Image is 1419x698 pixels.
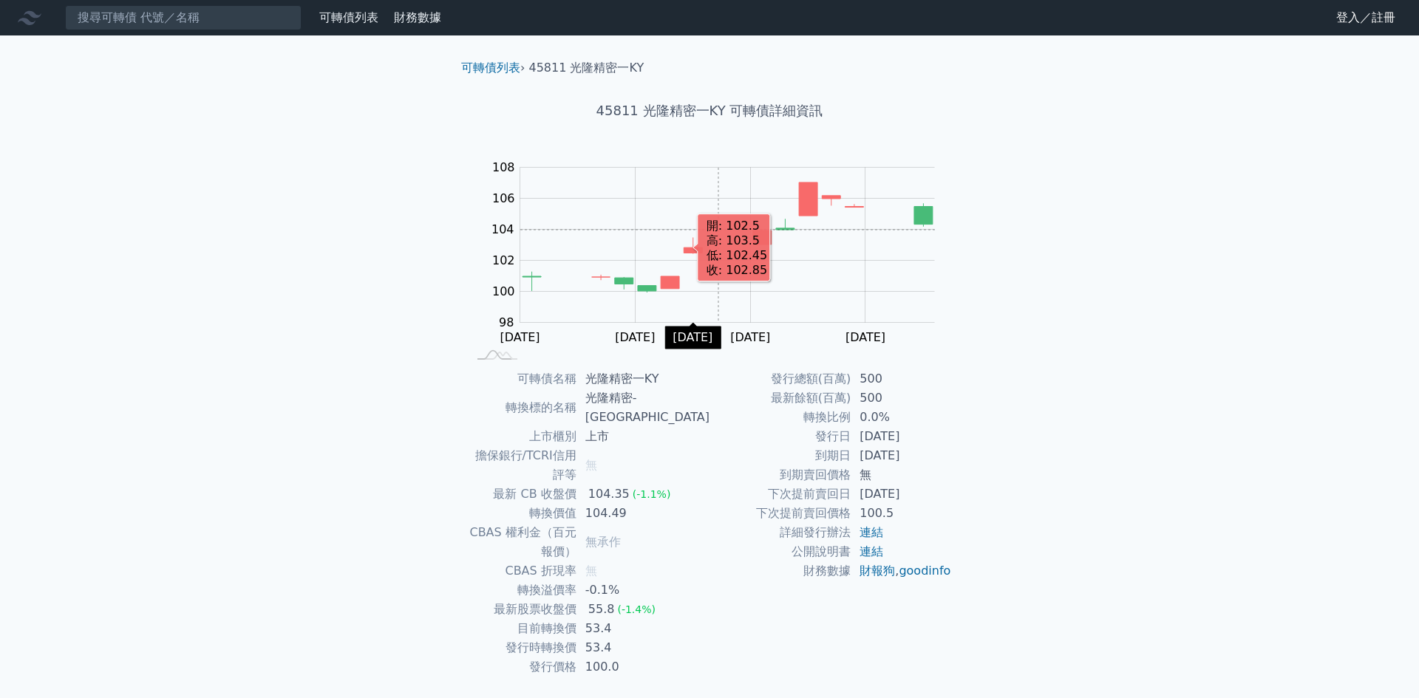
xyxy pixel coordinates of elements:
td: 最新 CB 收盤價 [467,485,576,504]
span: 無 [585,458,597,472]
tspan: 100 [492,284,515,298]
td: 下次提前賣回日 [709,485,851,504]
td: CBAS 折現率 [467,561,576,581]
tspan: 102 [492,253,515,267]
td: 公開說明書 [709,542,851,561]
input: 搜尋可轉債 代號／名稱 [65,5,302,30]
tspan: [DATE] [730,330,770,344]
a: goodinfo [899,564,950,578]
td: 100.5 [851,504,952,523]
td: CBAS 權利金（百元報價） [467,523,576,561]
td: 發行日 [709,427,851,446]
td: 500 [851,389,952,408]
td: 100.0 [576,657,709,677]
div: 104.35 [585,485,633,504]
a: 可轉債列表 [319,10,378,24]
td: 財務數據 [709,561,851,581]
td: 擔保銀行/TCRI信用評等 [467,446,576,485]
td: 104.49 [576,504,709,523]
td: 詳細發行辦法 [709,523,851,542]
td: 下次提前賣回價格 [709,504,851,523]
g: Chart [484,160,957,344]
td: 可轉債名稱 [467,369,576,389]
span: (-1.1%) [633,488,671,500]
td: , [851,561,952,581]
tspan: [DATE] [845,330,885,344]
td: 到期日 [709,446,851,465]
td: 發行價格 [467,657,576,677]
h1: 45811 光隆精密一KY 可轉債詳細資訊 [449,100,970,121]
td: 轉換標的名稱 [467,389,576,427]
td: 53.4 [576,619,709,638]
span: (-1.4%) [617,603,656,615]
td: 上市 [576,427,709,446]
td: 上市櫃別 [467,427,576,446]
td: 53.4 [576,638,709,657]
span: 無承作 [585,535,621,549]
span: 無 [585,564,597,578]
a: 連結 [860,544,883,558]
td: 目前轉換價 [467,619,576,638]
tspan: 106 [492,191,515,205]
tspan: 108 [492,160,515,174]
td: [DATE] [851,427,952,446]
a: 登入／註冊 [1324,6,1407,30]
td: 發行時轉換價 [467,638,576,657]
tspan: [DATE] [500,330,540,344]
li: › [461,59,525,77]
a: 財務數據 [394,10,441,24]
tspan: [DATE] [615,330,655,344]
tspan: 98 [499,315,514,329]
td: 最新股票收盤價 [467,600,576,619]
td: 無 [851,465,952,485]
td: 轉換價值 [467,504,576,523]
td: 500 [851,369,952,389]
td: [DATE] [851,446,952,465]
td: 轉換比例 [709,408,851,427]
a: 財報狗 [860,564,895,578]
a: 可轉債列表 [461,61,520,75]
td: 光隆精密-[GEOGRAPHIC_DATA] [576,389,709,427]
tspan: 104 [491,222,514,236]
div: 55.8 [585,600,618,619]
td: 到期賣回價格 [709,465,851,485]
a: 連結 [860,525,883,539]
li: 45811 光隆精密一KY [529,59,644,77]
td: 轉換溢價率 [467,581,576,600]
td: 最新餘額(百萬) [709,389,851,408]
td: 0.0% [851,408,952,427]
td: 發行總額(百萬) [709,369,851,389]
td: 光隆精密一KY [576,369,709,389]
td: -0.1% [576,581,709,600]
td: [DATE] [851,485,952,504]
